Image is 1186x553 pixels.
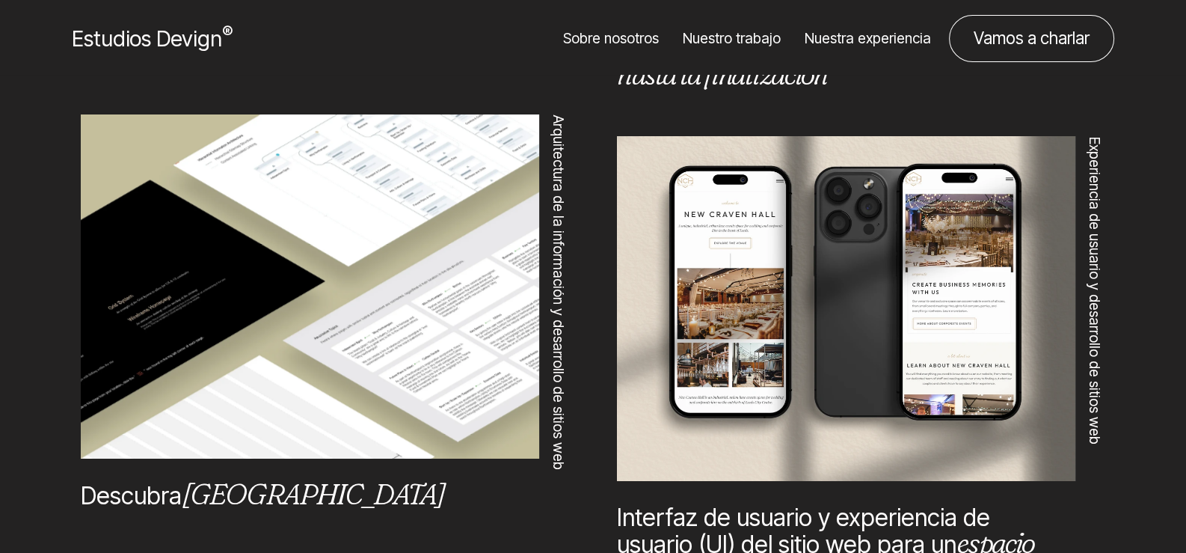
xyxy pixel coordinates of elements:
font: Nuestro trabajo [683,29,781,47]
a: Nuestra experiencia [805,15,931,62]
a: Página de inicio de Devign Studios® [72,22,232,55]
font: ® [222,22,233,42]
font: Nuestra experiencia [805,29,931,47]
a: Contáctanos sobre tu proyecto [949,15,1114,62]
a: Sobre nosotros [563,15,659,62]
font: Sobre nosotros [563,29,659,47]
font: Estudios Devign [72,25,222,52]
a: Nuestro trabajo [683,15,781,62]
